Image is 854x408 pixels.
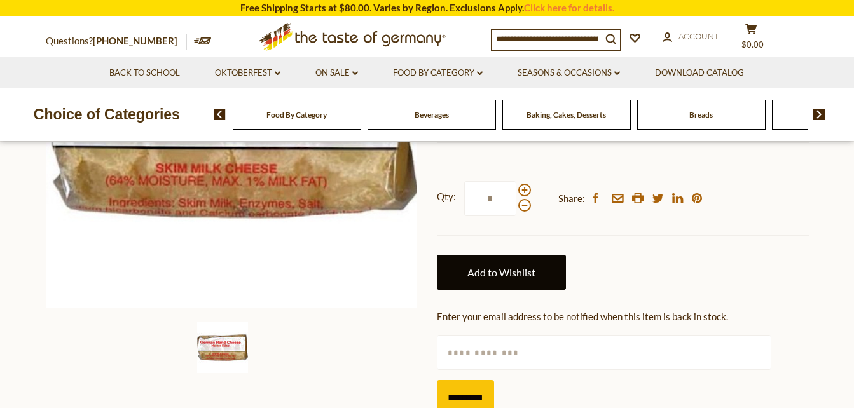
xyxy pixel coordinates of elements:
button: $0.00 [733,23,771,55]
a: Oktoberfest [215,66,280,80]
a: Back to School [109,66,180,80]
a: On Sale [315,66,358,80]
a: Account [663,30,719,44]
a: Baking, Cakes, Desserts [527,110,606,119]
a: Breads [689,110,713,119]
input: Qty: [464,181,516,216]
a: Beverages [415,110,449,119]
a: Food By Category [393,66,483,80]
a: Click here for details. [524,2,614,13]
a: Food By Category [266,110,327,119]
a: [PHONE_NUMBER] [93,35,177,46]
span: Share: [558,191,585,207]
div: Enter your email address to be notified when this item is back in stock. [437,309,809,325]
a: Download Catalog [655,66,744,80]
img: next arrow [813,109,825,120]
img: previous arrow [214,109,226,120]
img: Birkenstock Original Harzer Sour Milk Cheese [197,322,248,373]
span: Account [678,31,719,41]
strong: Qty: [437,189,456,205]
span: $0.00 [741,39,764,50]
a: Seasons & Occasions [518,66,620,80]
a: Add to Wishlist [437,255,566,290]
p: Questions? [46,33,187,50]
